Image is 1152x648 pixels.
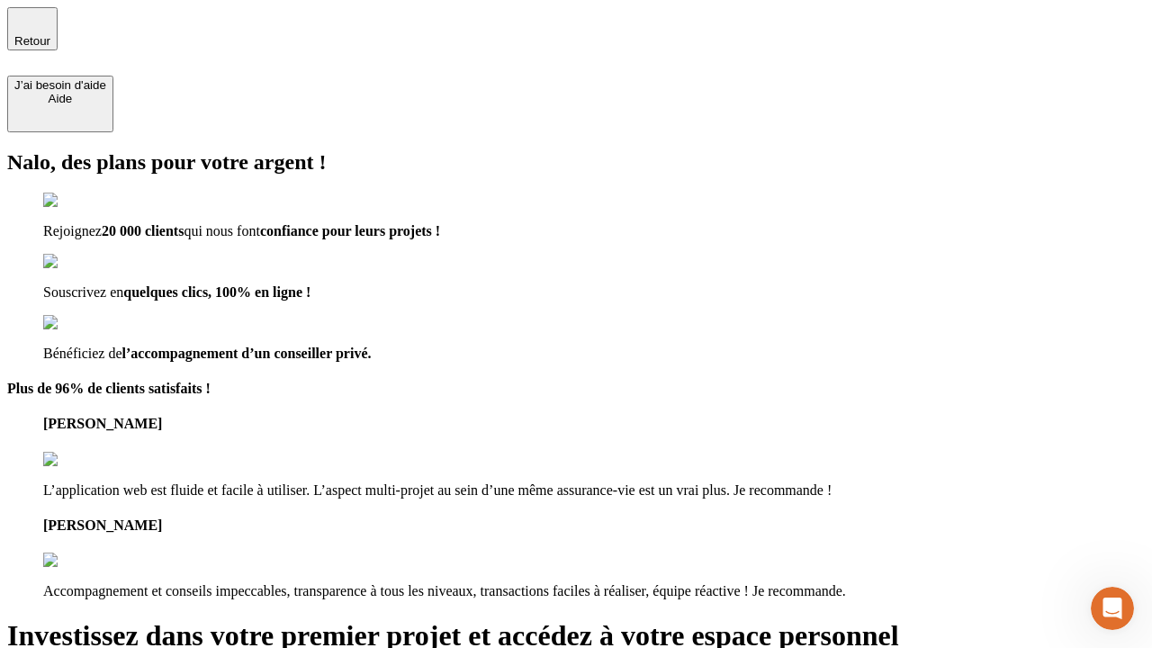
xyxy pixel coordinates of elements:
span: 20 000 clients [102,223,184,238]
img: checkmark [43,193,121,209]
span: Souscrivez en [43,284,123,300]
h2: Nalo, des plans pour votre argent ! [7,150,1145,175]
span: qui nous font [184,223,259,238]
button: J’ai besoin d'aideAide [7,76,113,132]
img: reviews stars [43,553,132,569]
p: Accompagnement et conseils impeccables, transparence à tous les niveaux, transactions faciles à r... [43,583,1145,599]
h4: [PERSON_NAME] [43,416,1145,432]
span: Retour [14,34,50,48]
h4: Plus de 96% de clients satisfaits ! [7,381,1145,397]
img: reviews stars [43,452,132,468]
iframe: Intercom live chat [1091,587,1134,630]
h4: [PERSON_NAME] [43,517,1145,534]
p: L’application web est fluide et facile à utiliser. L’aspect multi-projet au sein d’une même assur... [43,482,1145,499]
span: confiance pour leurs projets ! [260,223,440,238]
button: Retour [7,7,58,50]
span: l’accompagnement d’un conseiller privé. [122,346,372,361]
img: checkmark [43,315,121,331]
span: Bénéficiez de [43,346,122,361]
span: Rejoignez [43,223,102,238]
span: quelques clics, 100% en ligne ! [123,284,310,300]
div: Aide [14,92,106,105]
div: J’ai besoin d'aide [14,78,106,92]
img: checkmark [43,254,121,270]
